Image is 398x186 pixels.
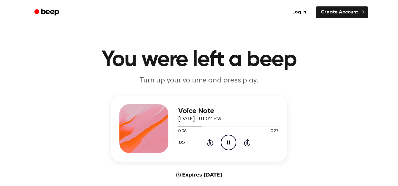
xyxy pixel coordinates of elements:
[30,6,65,18] a: Beep
[178,137,187,148] button: 1.0x
[178,116,221,122] span: [DATE] · 01:02 PM
[176,171,222,179] div: Expires [DATE]
[42,49,356,71] h1: You were left a beep
[271,128,279,135] span: 0:27
[286,5,312,19] a: Log in
[316,6,368,18] a: Create Account
[178,107,279,115] h3: Voice Note
[81,76,317,86] p: Turn up your volume and press play.
[178,128,186,135] span: 0:06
